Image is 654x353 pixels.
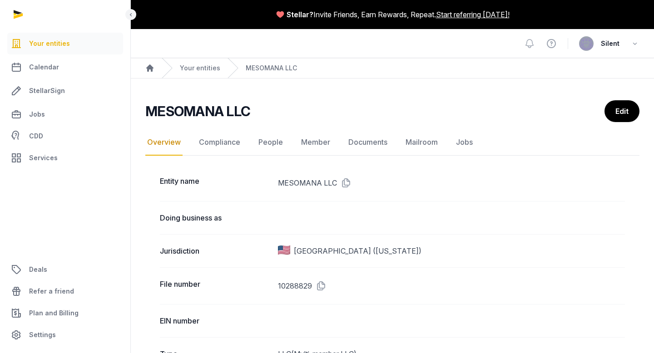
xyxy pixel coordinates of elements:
dt: File number [160,279,271,293]
a: Member [299,129,332,156]
span: Jobs [29,109,45,120]
a: Your entities [7,33,123,54]
span: Your entities [29,38,70,49]
a: Calendar [7,56,123,78]
a: Mailroom [404,129,440,156]
span: Deals [29,264,47,275]
span: Plan and Billing [29,308,79,319]
span: [GEOGRAPHIC_DATA] ([US_STATE]) [294,245,421,256]
dt: Jurisdiction [160,245,271,256]
a: Refer a friend [7,280,123,302]
a: Services [7,147,123,169]
span: Services [29,152,58,163]
a: StellarSign [7,80,123,102]
a: Plan and Billing [7,302,123,324]
iframe: Chat Widget [609,309,654,353]
span: Refer a friend [29,286,74,297]
dt: Doing business as [160,212,271,223]
a: Overview [145,129,183,156]
a: People [257,129,285,156]
dt: EIN number [160,315,271,326]
a: Settings [7,324,123,346]
a: MESOMANA LLC [246,64,297,73]
span: Settings [29,329,56,340]
dd: 10288829 [278,279,625,293]
h2: MESOMANA LLC [145,103,250,119]
a: Edit [604,100,639,122]
img: avatar [579,36,594,51]
span: Calendar [29,62,59,73]
a: Documents [347,129,389,156]
span: CDD [29,131,43,142]
dd: MESOMANA LLC [278,176,625,190]
span: Silent [601,38,619,49]
nav: Breadcrumb [131,58,654,78]
a: Jobs [7,103,123,125]
a: CDD [7,127,123,145]
span: StellarSign [29,85,65,96]
a: Start referring [DATE]! [436,9,510,20]
dt: Entity name [160,176,271,190]
a: Compliance [197,129,242,156]
a: Jobs [454,129,475,156]
a: Deals [7,259,123,280]
nav: Tabs [145,129,639,156]
span: Stellar? [287,9,313,20]
a: Your entities [180,64,220,73]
